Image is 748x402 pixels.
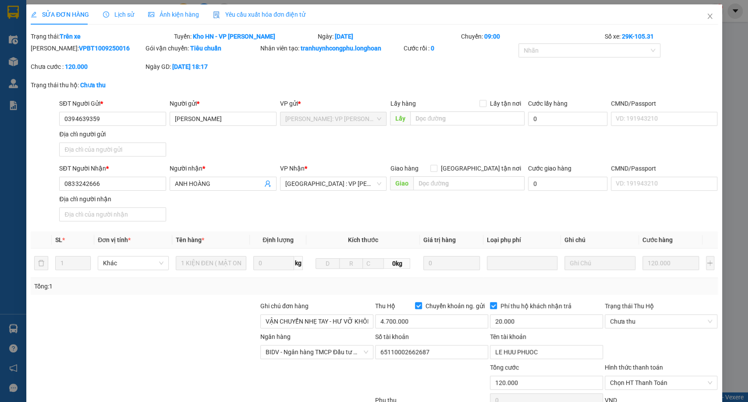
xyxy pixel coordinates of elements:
span: Cước hàng [642,236,673,243]
div: Tổng: 1 [34,281,289,291]
b: 29K-105.31 [621,33,653,40]
span: edit [31,11,37,18]
th: Ghi chú [561,231,639,249]
span: 0kg [384,258,410,269]
span: Giao hàng [390,165,418,172]
span: Hà Nội : VP Nam Từ Liêm [285,177,382,190]
div: Gói vận chuyển: [145,43,259,53]
div: Chưa cước : [31,62,144,71]
b: Tiêu chuẩn [190,45,221,52]
span: clock-circle [103,11,109,18]
span: Lịch sử [103,11,134,18]
div: Ngày: [317,32,460,41]
div: Tuyến: [173,32,316,41]
input: Số tài khoản [375,345,488,359]
input: Cước lấy hàng [528,112,607,126]
span: Chuyển khoản ng. gửi [422,301,488,311]
span: BIDV - Ngân hàng TMCP Đầu tư và Phát triển Việt Nam [266,345,368,359]
div: Trạng thái: [30,32,173,41]
span: Yêu cầu xuất hóa đơn điện tử [213,11,305,18]
b: [DATE] [335,33,353,40]
span: VP Nhận [280,165,305,172]
div: CMND/Passport [611,99,718,108]
b: VPBT1009250016 [79,45,130,52]
input: 0 [423,256,479,270]
span: Ảnh kiện hàng [148,11,199,18]
div: Trạng thái Thu Hộ [604,301,717,311]
input: 0 [642,256,699,270]
input: Địa chỉ của người nhận [59,207,166,221]
label: Hình thức thanh toán [604,364,663,371]
span: Tổng cước [489,364,518,371]
div: SĐT Người Nhận [59,164,166,173]
b: Kho HN - VP [PERSON_NAME] [193,33,275,40]
b: 09:00 [484,33,500,40]
span: user-add [264,180,271,187]
b: Chưa thu [80,82,106,89]
input: Dọc đường [410,111,525,125]
input: Dọc đường [413,176,525,190]
span: Giao [390,176,413,190]
input: C [362,258,384,269]
b: tranhuynhcongphu.longhoan [301,45,381,52]
div: Nhân viên tạo: [260,43,402,53]
label: Số tài khoản [375,333,408,340]
input: Ghi Chú [564,256,635,270]
b: [DATE] 18:17 [172,63,208,70]
b: 120.000 [65,63,88,70]
div: Người gửi [170,99,277,108]
span: Chọn HT Thanh Toán [610,376,712,389]
div: Địa chỉ người nhận [59,194,166,204]
div: Chuyến: [460,32,603,41]
span: Hồ Chí Minh: VP Bình Thạnh [285,112,382,125]
span: Khác [103,256,163,270]
span: Tên hàng [176,236,204,243]
span: Giá trị hàng [423,236,455,243]
div: Địa chỉ người gửi [59,129,166,139]
input: D [316,258,339,269]
input: Ghi chú đơn hàng [260,314,373,328]
label: Ngân hàng [260,333,291,340]
span: Lấy hàng [390,100,415,107]
input: Tên tài khoản [489,345,603,359]
th: Loại phụ phí [483,231,561,249]
div: SĐT Người Gửi [59,99,166,108]
span: Lấy [390,111,410,125]
label: Ghi chú đơn hàng [260,302,308,310]
span: [GEOGRAPHIC_DATA] tận nơi [437,164,525,173]
div: CMND/Passport [611,164,718,173]
span: Lấy tận nơi [486,99,525,108]
input: Cước giao hàng [528,177,607,191]
label: Tên tài khoản [489,333,526,340]
div: Trạng thái thu hộ: [31,80,172,90]
div: [PERSON_NAME]: [31,43,144,53]
div: Ngày GD: [145,62,259,71]
span: close [706,13,713,20]
span: Đơn vị tính [98,236,131,243]
button: delete [34,256,48,270]
div: Người nhận [170,164,277,173]
button: plus [706,256,714,270]
span: Thu Hộ [375,302,395,310]
div: VP gửi [280,99,387,108]
input: Địa chỉ của người gửi [59,142,166,157]
input: R [339,258,363,269]
label: Cước lấy hàng [528,100,567,107]
b: Trên xe [60,33,81,40]
span: kg [294,256,303,270]
label: Cước giao hàng [528,165,571,172]
span: SỬA ĐƠN HÀNG [31,11,89,18]
img: icon [213,11,220,18]
button: Close [697,4,722,29]
b: 0 [431,45,434,52]
div: Cước rồi : [404,43,517,53]
span: Định lượng [262,236,294,243]
span: Phí thu hộ khách nhận trả [496,301,574,311]
span: Chưa thu [610,315,712,328]
input: VD: Bàn, Ghế [176,256,247,270]
span: Kích thước [348,236,378,243]
span: SL [55,236,62,243]
span: picture [148,11,154,18]
div: Số xe: [603,32,718,41]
